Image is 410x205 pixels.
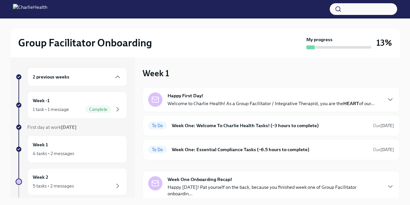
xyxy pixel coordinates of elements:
[376,37,392,49] h3: 13%
[33,106,69,113] div: 1 task • 1 message
[148,120,394,131] a: To DoWeek One: Welcome To Charlie Health Tasks! (~3 hours to complete)Due[DATE]
[33,174,48,181] h6: Week 2
[16,91,127,119] a: Week -11 task • 1 messageComplete
[172,122,368,129] h6: Week One: Welcome To Charlie Health Tasks! (~3 hours to complete)
[168,100,375,107] p: Welcome to Charlie Health! As a Group Facilitator / Integrative Therapist, you are the of our...
[373,123,394,128] span: Due
[13,4,47,14] img: CharlieHealth
[168,92,203,99] strong: Happy First Day!
[143,67,169,79] h3: Week 1
[33,73,69,80] h6: 2 previous weeks
[168,184,381,197] p: Happy [DATE]! Pat yourself on the back, because you finished week one of Group Facilitator onboar...
[27,124,76,130] span: First day at work
[306,36,333,43] strong: My progress
[168,176,232,183] strong: Week One Onboarding Recap!
[27,67,127,86] div: 2 previous weeks
[16,124,127,130] a: First day at work[DATE]
[33,141,48,148] h6: Week 1
[373,147,394,153] span: September 22nd, 2025 10:00
[373,123,394,129] span: September 22nd, 2025 10:00
[148,147,167,152] span: To Do
[148,144,394,155] a: To DoWeek One: Essential Compliance Tasks (~6.5 hours to complete)Due[DATE]
[148,123,167,128] span: To Do
[33,150,74,157] div: 4 tasks • 2 messages
[16,168,127,195] a: Week 25 tasks • 2 messages
[85,107,111,112] span: Complete
[33,97,50,104] h6: Week -1
[343,101,359,106] strong: HEART
[172,146,368,153] h6: Week One: Essential Compliance Tasks (~6.5 hours to complete)
[373,147,394,152] span: Due
[381,147,394,152] strong: [DATE]
[61,124,76,130] strong: [DATE]
[18,36,152,49] h2: Group Facilitator Onboarding
[381,123,394,128] strong: [DATE]
[33,183,74,189] div: 5 tasks • 2 messages
[16,136,127,163] a: Week 14 tasks • 2 messages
